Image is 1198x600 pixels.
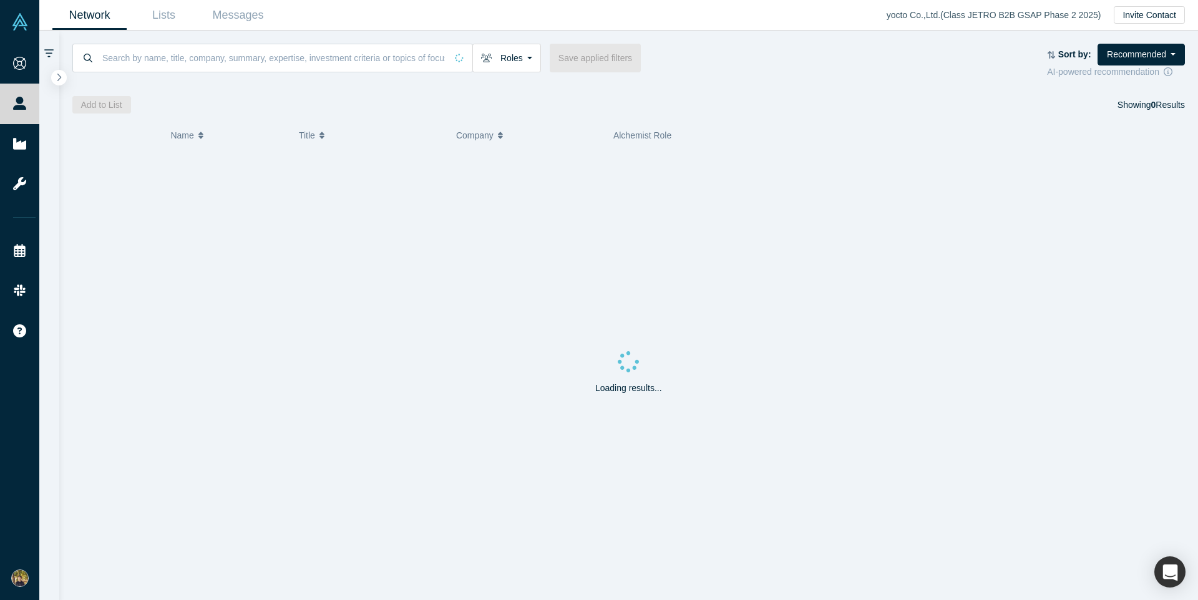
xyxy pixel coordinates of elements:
[72,96,131,114] button: Add to List
[52,1,127,30] a: Network
[456,122,600,148] button: Company
[1114,6,1185,24] button: Invite Contact
[887,9,1114,22] div: yocto Co.,Ltd. ( Class JETRO B2B GSAP Phase 2 2025 )
[1151,100,1156,110] strong: 0
[613,130,671,140] span: Alchemist Role
[1151,100,1185,110] span: Results
[11,13,29,31] img: Alchemist Vault Logo
[550,44,641,72] button: Save applied filters
[170,122,193,148] span: Name
[170,122,286,148] button: Name
[1058,49,1091,59] strong: Sort by:
[472,44,541,72] button: Roles
[595,382,662,395] p: Loading results...
[101,43,446,72] input: Search by name, title, company, summary, expertise, investment criteria or topics of focus
[127,1,201,30] a: Lists
[456,122,494,148] span: Company
[299,122,443,148] button: Title
[201,1,275,30] a: Messages
[1098,44,1185,65] button: Recommended
[11,569,29,587] img: Takafumi Kawano's Account
[1118,96,1185,114] div: Showing
[299,122,315,148] span: Title
[1047,65,1185,79] div: AI-powered recommendation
